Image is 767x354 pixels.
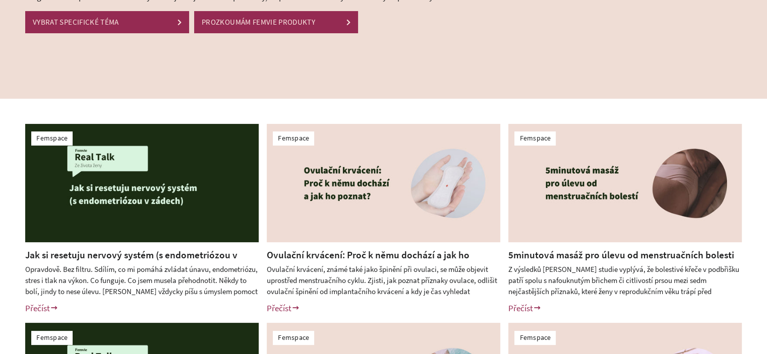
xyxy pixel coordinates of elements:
[36,333,68,342] a: Femspace
[267,124,500,242] img: Ovulační krvácení: Proč k&nbsp;němu dochází a jak ho poznat?
[36,133,68,143] a: Femspace
[267,249,469,274] a: Ovulační krvácení: Proč k němu dochází a jak ho poznat?
[267,303,300,314] a: Přečíst
[508,264,742,297] div: Z výsledků [PERSON_NAME] studie vyplývá, že bolestivé křeče v podbřišku patří spolu s nafouknutým...
[25,303,58,314] a: Přečíst
[508,249,734,261] a: 5minutová masáž pro úlevu od menstruačních bolesti
[25,264,259,297] div: Opravdově. Bez filtru. Sdílím, co mi pomáhá zvládat únavu, endometriózu, stres i tlak na výkon. C...
[278,133,309,143] a: Femspace
[25,11,189,33] a: VYBRAT SPECIFICKÉ TÉMA
[519,133,551,143] a: Femspace
[25,124,259,242] img: Jak si resetuju nervový systém (s endometriózou v zádech)
[278,333,309,342] a: Femspace
[194,11,358,33] a: PROZKOUMÁM FEMVIE PRODUKTY
[25,249,238,274] a: Jak si resetuju nervový systém (s endometriózou v zádech)
[267,264,500,297] div: Ovulační krvácení, známé také jako špinění při ovulaci, se může objevit uprostřed menstruačního c...
[508,124,742,242] img: 5minutová masáž pro úlevu od menstruačních bolesti
[519,333,551,342] a: Femspace
[508,303,542,314] a: Přečíst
